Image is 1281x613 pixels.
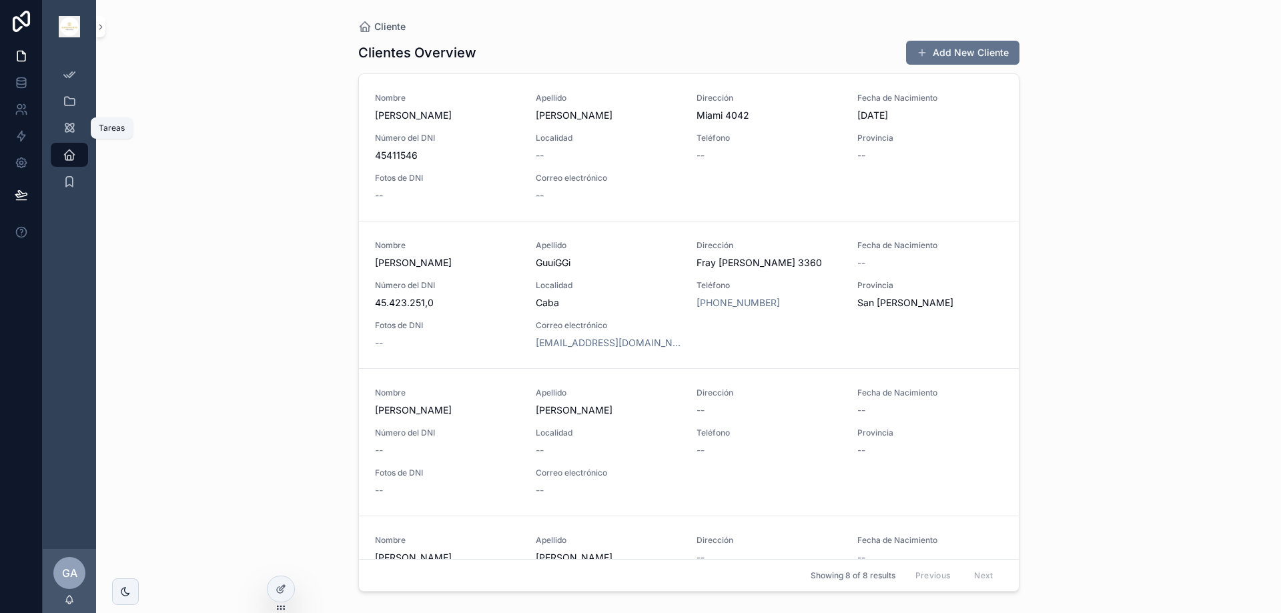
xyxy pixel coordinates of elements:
span: Nombre [375,535,520,546]
span: [PERSON_NAME] [536,109,681,122]
span: -- [375,484,383,497]
span: Miami 4042 [697,109,841,122]
span: Apellido [536,535,681,546]
span: -- [857,444,865,457]
a: Nombre[PERSON_NAME]ApellidoGuuiGGiDirecciónFray [PERSON_NAME] 3360Fecha de Nacimiento--Número del... [359,221,1019,369]
span: Apellido [536,388,681,398]
span: Número del DNI [375,428,520,438]
span: Teléfono [697,133,841,143]
span: -- [857,149,865,162]
span: -- [697,551,705,564]
span: -- [536,189,544,202]
span: -- [857,404,865,417]
span: Teléfono [697,428,841,438]
span: [PERSON_NAME] [375,109,520,122]
span: Correo electrónico [536,320,681,331]
span: -- [857,256,865,269]
span: Dirección [697,388,841,398]
span: Provincia [857,133,1002,143]
span: Caba [536,296,681,310]
img: App logo [59,16,80,37]
span: Teléfono [697,280,841,291]
span: Correo electrónico [536,173,681,183]
span: Apellido [536,93,681,103]
span: Localidad [536,280,681,291]
a: Cliente [358,20,406,33]
span: Nombre [375,388,520,398]
span: -- [375,189,383,202]
span: Fecha de Nacimiento [857,535,1002,546]
span: Fecha de Nacimiento [857,240,1002,251]
a: [PHONE_NUMBER] [697,296,780,310]
h1: Clientes Overview [358,43,476,62]
div: Tareas [99,123,125,133]
span: Localidad [536,133,681,143]
span: -- [375,444,383,457]
span: -- [536,484,544,497]
button: Add New Cliente [906,41,1019,65]
span: Apellido [536,240,681,251]
span: Dirección [697,240,841,251]
span: Provincia [857,428,1002,438]
span: Fotos de DNI [375,173,520,183]
span: Showing 8 of 8 results [811,570,895,581]
span: -- [375,336,383,350]
span: Dirección [697,535,841,546]
span: Fecha de Nacimiento [857,388,1002,398]
span: Fray [PERSON_NAME] 3360 [697,256,841,269]
span: Correo electrónico [536,468,681,478]
span: 45.423.251,0 [375,296,520,310]
span: [PERSON_NAME] [536,404,681,417]
span: Provincia [857,280,1002,291]
span: Localidad [536,428,681,438]
span: [PERSON_NAME] [375,551,520,564]
span: Cliente [374,20,406,33]
span: Número del DNI [375,133,520,143]
span: GuuiGGi [536,256,681,269]
span: Número del DNI [375,280,520,291]
span: [PERSON_NAME] [375,256,520,269]
span: Dirección [697,93,841,103]
div: scrollable content [43,53,96,211]
span: -- [697,404,705,417]
a: Nombre[PERSON_NAME]Apellido[PERSON_NAME]DirecciónMiami 4042Fecha de Nacimiento[DATE]Número del DN... [359,74,1019,221]
a: [EMAIL_ADDRESS][DOMAIN_NAME] [536,336,681,350]
span: Nombre [375,240,520,251]
span: Fecha de Nacimiento [857,93,1002,103]
span: -- [536,444,544,457]
span: [PERSON_NAME] [375,404,520,417]
span: 45411546 [375,149,520,162]
span: -- [697,444,705,457]
span: Nombre [375,93,520,103]
span: GA [62,565,77,581]
span: San [PERSON_NAME] [857,296,953,310]
span: [DATE] [857,109,1002,122]
span: Fotos de DNI [375,468,520,478]
span: [PERSON_NAME] [536,551,681,564]
span: Fotos de DNI [375,320,520,331]
span: -- [857,551,865,564]
span: -- [536,149,544,162]
a: Nombre[PERSON_NAME]Apellido[PERSON_NAME]Dirección--Fecha de Nacimiento--Número del DNI--Localidad... [359,369,1019,516]
span: -- [697,149,705,162]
